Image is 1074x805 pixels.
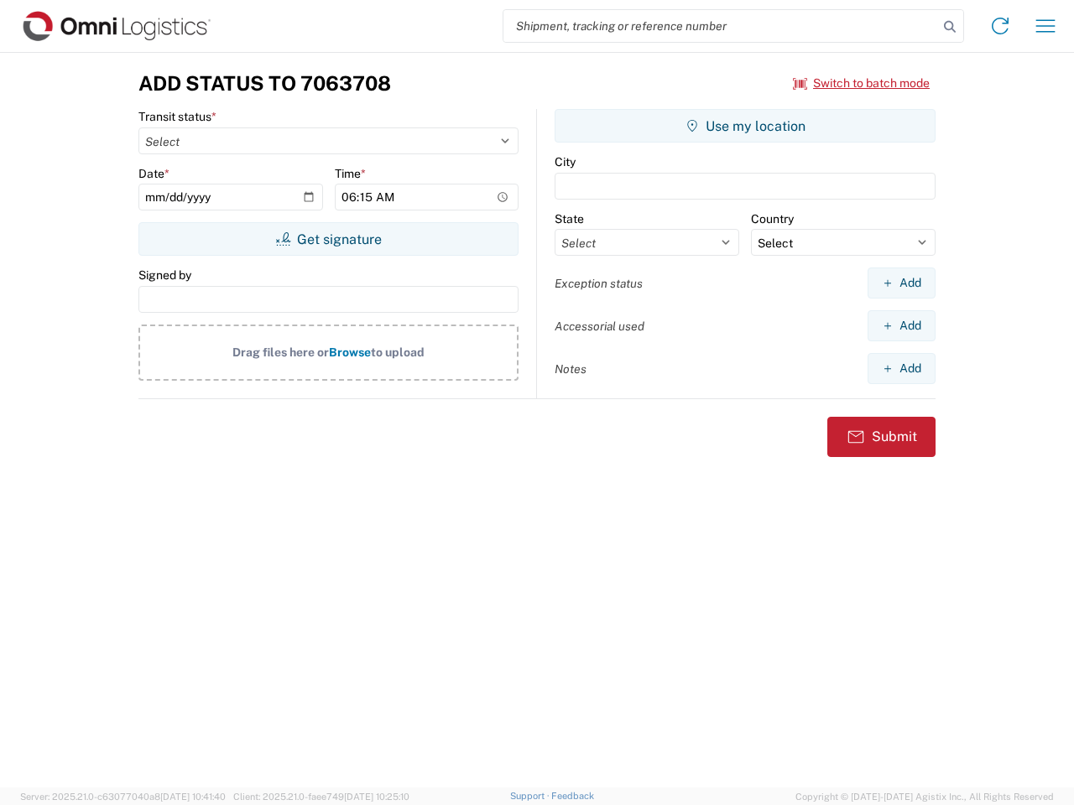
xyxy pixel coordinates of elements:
[138,71,391,96] h3: Add Status to 7063708
[555,109,936,143] button: Use my location
[160,792,226,802] span: [DATE] 10:41:40
[233,792,409,802] span: Client: 2025.21.0-faee749
[20,792,226,802] span: Server: 2025.21.0-c63077040a8
[503,10,938,42] input: Shipment, tracking or reference number
[138,166,169,181] label: Date
[232,345,329,359] span: Drag files here or
[138,222,519,256] button: Get signature
[868,310,936,341] button: Add
[371,345,425,359] span: to upload
[138,109,216,124] label: Transit status
[335,166,366,181] label: Time
[329,345,371,359] span: Browse
[868,267,936,299] button: Add
[555,154,576,169] label: City
[551,791,594,801] a: Feedback
[344,792,409,802] span: [DATE] 10:25:10
[510,791,552,801] a: Support
[555,361,587,377] label: Notes
[555,319,644,334] label: Accessorial used
[868,353,936,384] button: Add
[138,267,191,283] label: Signed by
[795,789,1054,804] span: Copyright © [DATE]-[DATE] Agistix Inc., All Rights Reserved
[751,211,794,226] label: Country
[555,276,643,291] label: Exception status
[827,417,936,457] button: Submit
[555,211,584,226] label: State
[793,70,930,97] button: Switch to batch mode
